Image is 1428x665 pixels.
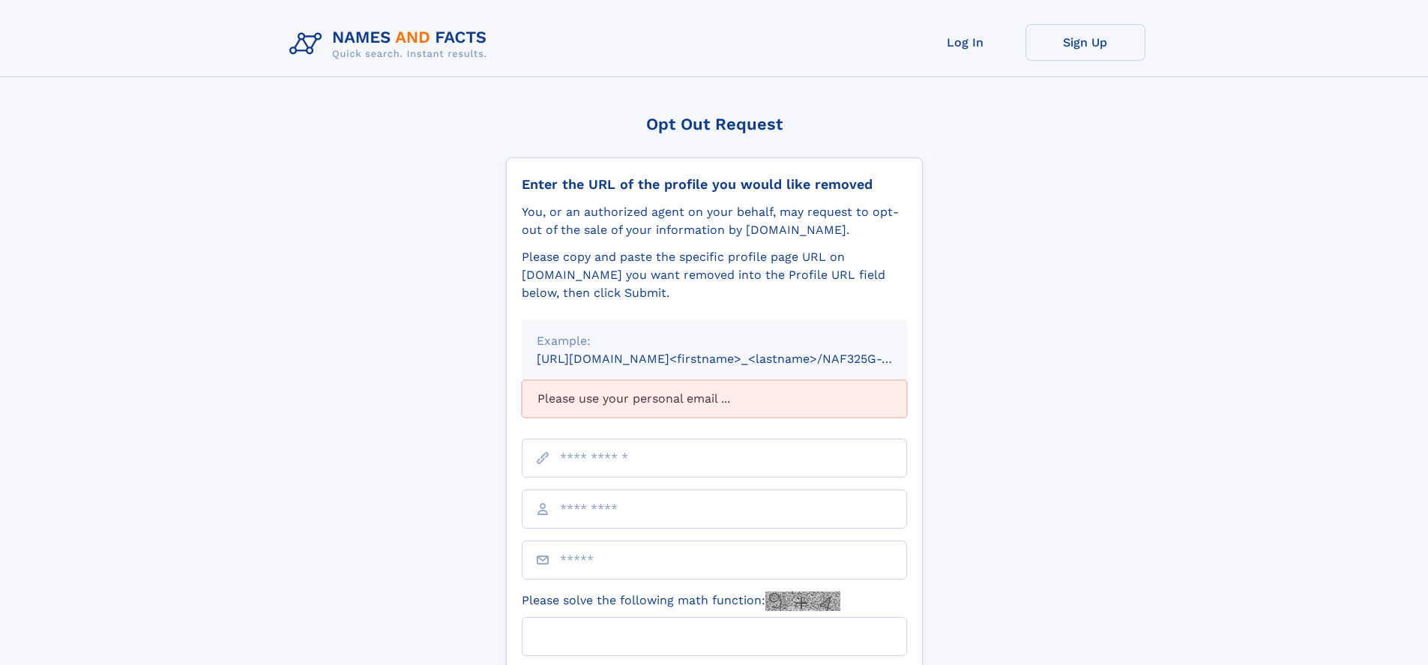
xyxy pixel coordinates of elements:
a: Sign Up [1025,24,1145,61]
label: Please solve the following math function: [522,592,840,611]
div: You, or an authorized agent on your behalf, may request to opt-out of the sale of your informatio... [522,203,907,239]
div: Opt Out Request [506,115,923,133]
div: Please copy and paste the specific profile page URL on [DOMAIN_NAME] you want removed into the Pr... [522,248,907,302]
div: Please use your personal email ... [522,380,907,418]
div: Example: [537,332,892,350]
div: Enter the URL of the profile you would like removed [522,176,907,193]
small: [URL][DOMAIN_NAME]<firstname>_<lastname>/NAF325G-xxxxxxxx [537,352,936,366]
a: Log In [906,24,1025,61]
img: Logo Names and Facts [283,24,499,64]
